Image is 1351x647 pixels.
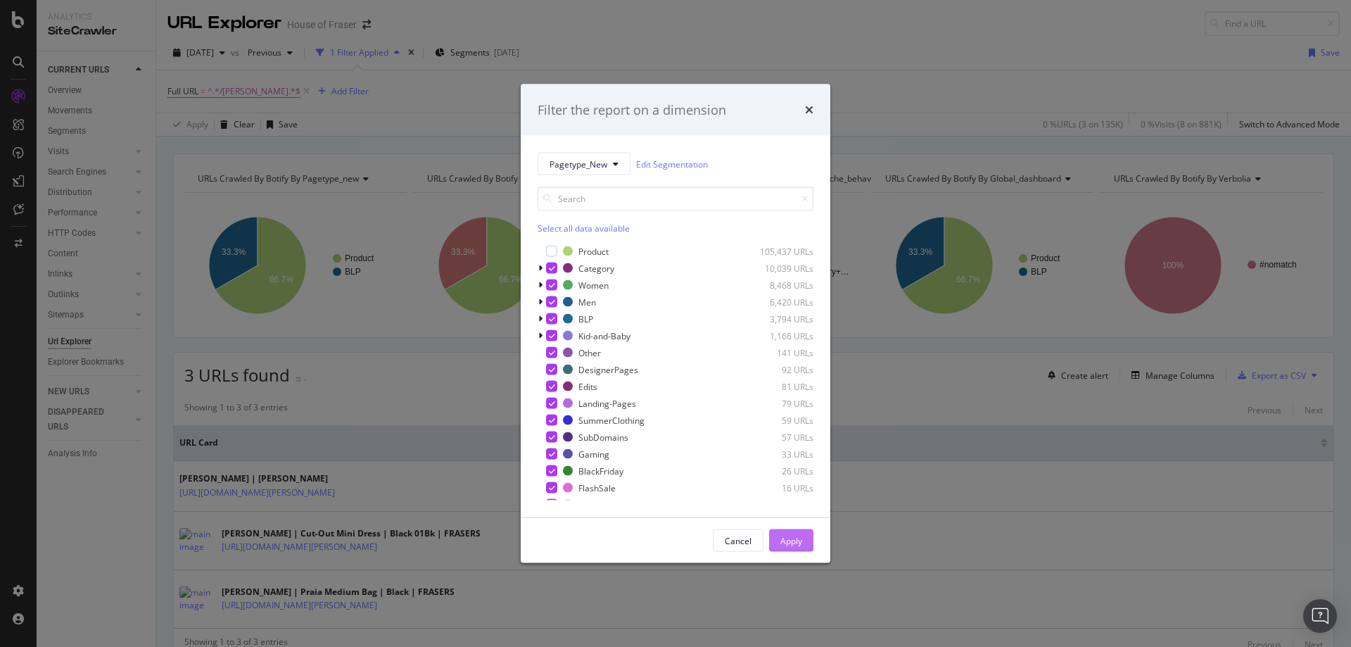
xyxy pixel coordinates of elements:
div: modal [521,84,830,563]
input: Search [538,187,813,211]
div: DesignerPages [578,363,638,375]
div: SubDomains [578,431,628,443]
div: Women [578,279,609,291]
button: Cancel [713,529,763,552]
div: 79 URLs [744,397,813,409]
div: 57 URLs [744,431,813,443]
div: BLP [578,313,593,325]
div: 1,166 URLs [744,329,813,341]
div: 8,468 URLs [744,279,813,291]
div: times [805,101,813,119]
div: 3,794 URLs [744,313,813,325]
div: 6,420 URLs [744,296,813,308]
button: Pagetype_New [538,153,630,175]
div: Landing-Pages [578,397,636,409]
div: SummerClothing [578,414,645,426]
div: BlackFriday [578,465,623,477]
div: Category [578,262,614,274]
a: Edit Segmentation [636,156,708,171]
div: Kid-and-Baby [578,329,630,341]
span: Pagetype_New [550,158,607,170]
div: 16 URLs [744,482,813,494]
div: 141 URLs [744,346,813,358]
div: Product [578,245,609,257]
div: Men [578,296,596,308]
div: Open Intercom Messenger [1303,599,1337,633]
div: 92 URLs [744,363,813,375]
button: Apply [769,529,813,552]
div: FlashSale [578,482,616,494]
div: 33 URLs [744,448,813,460]
div: Select all data available [538,222,813,234]
div: Edits [578,380,597,392]
div: Gaming [578,448,609,460]
div: Information [578,498,624,510]
div: Other [578,346,601,358]
div: Apply [780,534,802,546]
div: 13 URLs [744,498,813,510]
div: 26 URLs [744,465,813,477]
div: Cancel [725,534,751,546]
div: 59 URLs [744,414,813,426]
div: 10,039 URLs [744,262,813,274]
div: 81 URLs [744,380,813,392]
div: Filter the report on a dimension [538,101,726,119]
div: 105,437 URLs [744,245,813,257]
